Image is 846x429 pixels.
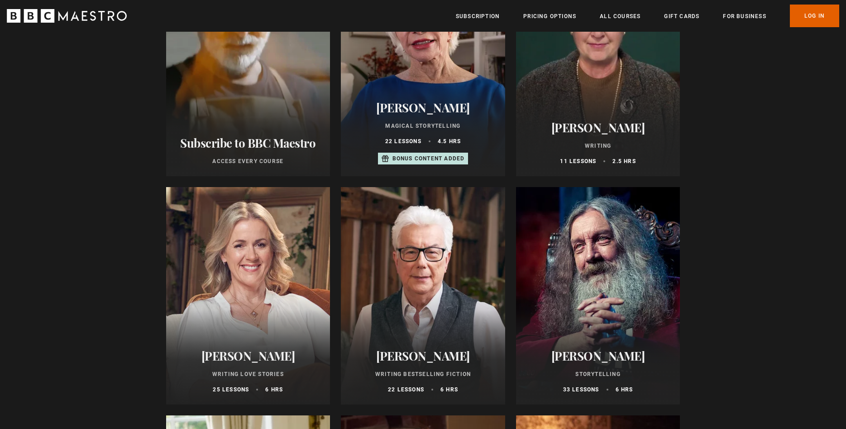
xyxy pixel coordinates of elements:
a: Log In [790,5,839,27]
a: All Courses [600,12,640,21]
p: Magical Storytelling [352,122,494,130]
h2: [PERSON_NAME] [527,121,669,135]
a: [PERSON_NAME] Writing Love Stories 25 lessons 6 hrs [166,187,330,405]
a: Pricing Options [523,12,576,21]
p: Writing Love Stories [177,370,320,378]
p: 11 lessons [560,157,596,165]
h2: [PERSON_NAME] [352,101,494,115]
a: Gift Cards [664,12,699,21]
a: [PERSON_NAME] Writing Bestselling Fiction 22 lessons 6 hrs [341,187,505,405]
p: 22 lessons [388,386,424,394]
h2: [PERSON_NAME] [352,349,494,363]
a: Subscription [456,12,500,21]
a: [PERSON_NAME] Storytelling 33 lessons 6 hrs [516,187,680,405]
p: 33 lessons [563,386,599,394]
p: 4.5 hrs [438,137,461,145]
p: Writing [527,142,669,150]
p: 22 lessons [385,137,421,145]
svg: BBC Maestro [7,9,127,23]
p: 2.5 hrs [612,157,636,165]
p: 25 lessons [213,386,249,394]
p: Bonus content added [392,154,465,163]
a: For business [723,12,766,21]
p: 6 hrs [616,386,633,394]
nav: Primary [456,5,839,27]
h2: [PERSON_NAME] [527,349,669,363]
p: Writing Bestselling Fiction [352,370,494,378]
p: 6 hrs [440,386,458,394]
h2: [PERSON_NAME] [177,349,320,363]
p: Storytelling [527,370,669,378]
p: 6 hrs [265,386,283,394]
